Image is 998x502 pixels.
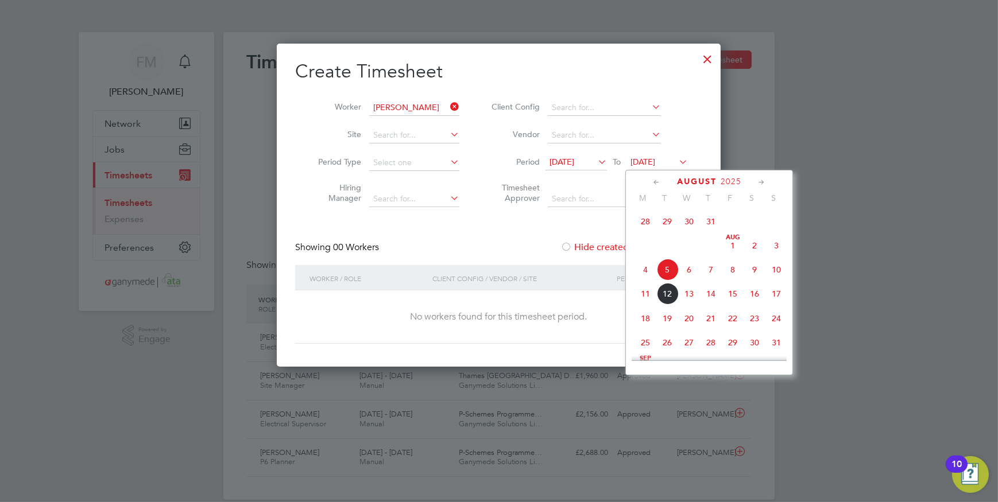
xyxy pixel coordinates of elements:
label: Hiring Manager [310,182,361,203]
span: 11 [635,283,656,305]
span: 20 [678,308,700,329]
span: W [675,193,697,203]
label: Hide created timesheets [560,242,677,253]
label: Client Config [488,102,540,112]
div: Showing [295,242,381,254]
span: 8 [722,259,744,281]
span: F [719,193,741,203]
span: 18 [635,308,656,329]
span: 00 Workers [333,242,379,253]
span: 15 [722,283,744,305]
span: To [609,154,624,169]
h2: Create Timesheet [295,60,702,84]
span: M [632,193,653,203]
div: Period [614,265,691,291]
span: 22 [722,308,744,329]
span: S [741,193,763,203]
span: 7 [700,259,722,281]
span: 4 [635,259,656,281]
label: Period Type [310,157,361,167]
span: 29 [656,211,678,232]
span: 6 [678,259,700,281]
span: 23 [744,308,765,329]
span: 30 [744,332,765,353]
span: 31 [700,211,722,232]
span: T [653,193,675,203]
span: 31 [765,332,787,353]
div: No workers found for this timesheet period. [307,311,691,323]
span: Aug [722,235,744,240]
label: Site [310,129,361,139]
label: Period [488,157,540,167]
span: 28 [700,332,722,353]
button: Open Resource Center, 10 new notifications [952,456,989,493]
span: 24 [765,308,787,329]
span: 27 [678,332,700,353]
span: S [763,193,784,203]
span: 5 [656,259,678,281]
span: T [697,193,719,203]
span: 10 [765,259,787,281]
span: 28 [635,211,656,232]
span: 26 [656,332,678,353]
span: 13 [678,283,700,305]
input: Search for... [548,191,661,207]
input: Search for... [548,127,661,143]
span: 14 [700,283,722,305]
label: Vendor [488,129,540,139]
label: Worker [310,102,361,112]
span: 21 [700,308,722,329]
span: [DATE] [630,157,655,167]
label: Timesheet Approver [488,182,540,203]
span: 1 [722,235,744,256]
span: 12 [656,283,678,305]
span: 19 [656,308,678,329]
div: 10 [951,464,962,479]
span: 16 [744,283,765,305]
input: Search for... [369,100,459,116]
span: 29 [722,332,744,353]
span: [DATE] [550,157,574,167]
span: 3 [765,235,787,256]
span: 9 [744,259,765,281]
div: Worker / Role [307,265,430,291]
input: Search for... [548,100,661,116]
input: Select one [369,155,459,171]
input: Search for... [369,191,459,207]
span: August [677,177,717,186]
span: 17 [765,283,787,305]
span: 2025 [721,177,741,186]
input: Search for... [369,127,459,143]
span: 30 [678,211,700,232]
span: 2 [744,235,765,256]
span: 25 [635,332,656,353]
div: Client Config / Vendor / Site [430,265,614,291]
